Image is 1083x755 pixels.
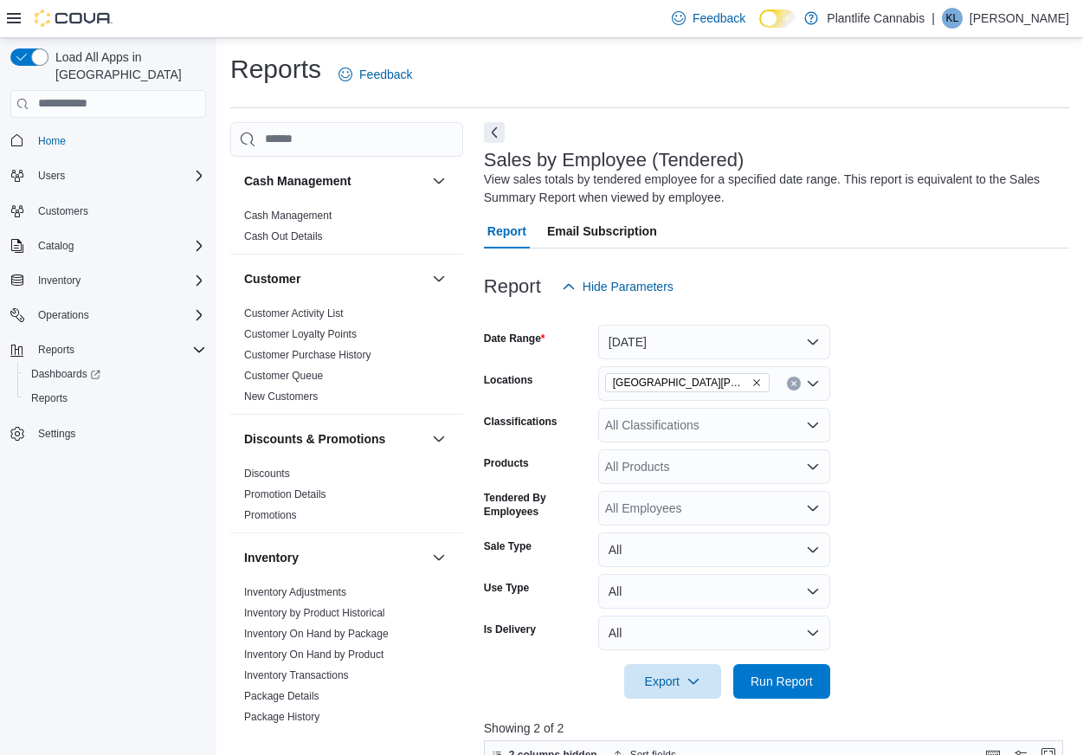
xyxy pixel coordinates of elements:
[806,377,820,390] button: Open list of options
[332,57,419,92] a: Feedback
[244,328,357,340] a: Customer Loyalty Points
[598,574,830,609] button: All
[244,649,384,661] a: Inventory On Hand by Product
[244,689,319,703] span: Package Details
[31,391,68,405] span: Reports
[806,418,820,432] button: Open list of options
[484,276,541,297] h3: Report
[942,8,963,29] div: Kaitlyn Lee
[244,270,425,287] button: Customer
[635,664,711,699] span: Export
[665,1,752,35] a: Feedback
[932,8,935,29] p: |
[31,131,73,152] a: Home
[24,364,107,384] a: Dashboards
[31,130,206,152] span: Home
[733,664,830,699] button: Run Report
[38,427,75,441] span: Settings
[230,463,463,532] div: Discounts & Promotions
[244,327,357,341] span: Customer Loyalty Points
[244,430,385,448] h3: Discounts & Promotions
[244,210,332,222] a: Cash Management
[484,415,558,429] label: Classifications
[17,362,213,386] a: Dashboards
[244,348,371,362] span: Customer Purchase History
[244,468,290,480] a: Discounts
[38,169,65,183] span: Users
[484,720,1069,737] p: Showing 2 of 2
[613,374,748,391] span: [GEOGRAPHIC_DATA][PERSON_NAME][GEOGRAPHIC_DATA]
[244,467,290,481] span: Discounts
[244,390,318,403] a: New Customers
[35,10,113,27] img: Cova
[806,460,820,474] button: Open list of options
[605,373,770,392] span: Fort McMurray - Stoney Creek
[598,532,830,567] button: All
[244,628,389,640] a: Inventory On Hand by Package
[31,305,206,326] span: Operations
[244,430,425,448] button: Discounts & Promotions
[484,581,529,595] label: Use Type
[31,423,82,444] a: Settings
[244,172,351,190] h3: Cash Management
[244,270,300,287] h3: Customer
[244,711,319,723] a: Package History
[38,308,89,322] span: Operations
[244,209,332,223] span: Cash Management
[244,508,297,522] span: Promotions
[24,364,206,384] span: Dashboards
[3,128,213,153] button: Home
[583,278,674,295] span: Hide Parameters
[38,134,66,148] span: Home
[244,607,385,619] a: Inventory by Product Historical
[3,268,213,293] button: Inventory
[429,268,449,289] button: Customer
[3,198,213,223] button: Customers
[484,456,529,470] label: Products
[244,307,344,319] a: Customer Activity List
[244,230,323,242] a: Cash Out Details
[38,204,88,218] span: Customers
[484,332,545,345] label: Date Range
[31,236,206,256] span: Catalog
[230,303,463,414] div: Customer
[17,386,213,410] button: Reports
[10,121,206,492] nav: Complex example
[31,201,95,222] a: Customers
[31,339,81,360] button: Reports
[244,606,385,620] span: Inventory by Product Historical
[48,48,206,83] span: Load All Apps in [GEOGRAPHIC_DATA]
[24,388,74,409] a: Reports
[31,165,72,186] button: Users
[484,539,532,553] label: Sale Type
[244,307,344,320] span: Customer Activity List
[429,171,449,191] button: Cash Management
[946,8,959,29] span: KL
[244,586,346,598] a: Inventory Adjustments
[598,616,830,650] button: All
[827,8,925,29] p: Plantlife Cannabis
[3,234,213,258] button: Catalog
[31,423,206,444] span: Settings
[230,52,321,87] h1: Reports
[31,339,206,360] span: Reports
[244,487,326,501] span: Promotion Details
[3,421,213,446] button: Settings
[484,373,533,387] label: Locations
[806,501,820,515] button: Open list of options
[38,343,74,357] span: Reports
[693,10,745,27] span: Feedback
[31,367,100,381] span: Dashboards
[244,172,425,190] button: Cash Management
[244,509,297,521] a: Promotions
[38,239,74,253] span: Catalog
[487,214,526,248] span: Report
[244,585,346,599] span: Inventory Adjustments
[429,429,449,449] button: Discounts & Promotions
[31,305,96,326] button: Operations
[484,122,505,143] button: Next
[244,669,349,681] a: Inventory Transactions
[484,150,745,171] h3: Sales by Employee (Tendered)
[624,664,721,699] button: Export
